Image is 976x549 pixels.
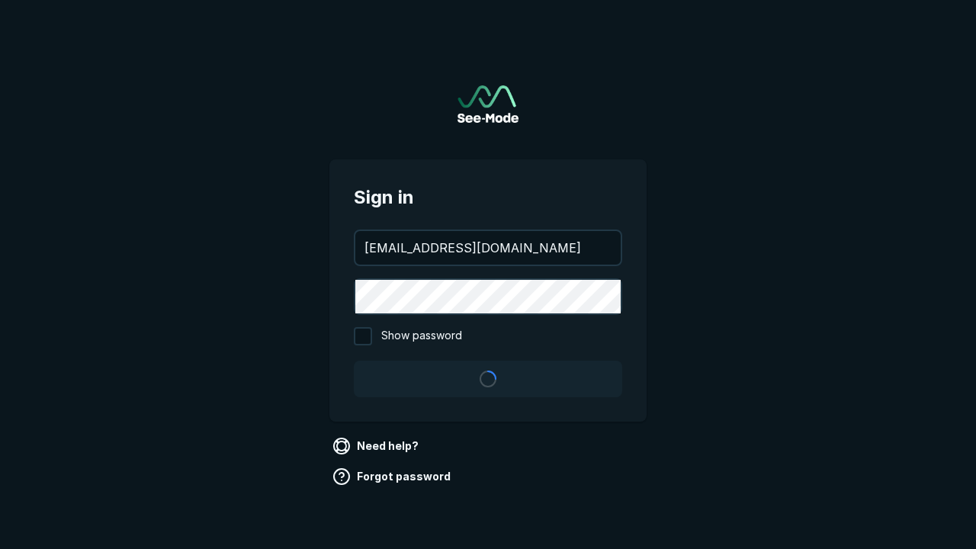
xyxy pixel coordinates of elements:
span: Sign in [354,184,622,211]
a: Need help? [329,434,425,458]
a: Forgot password [329,464,457,489]
input: your@email.com [355,231,621,265]
span: Show password [381,327,462,345]
img: See-Mode Logo [457,85,518,123]
a: Go to sign in [457,85,518,123]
